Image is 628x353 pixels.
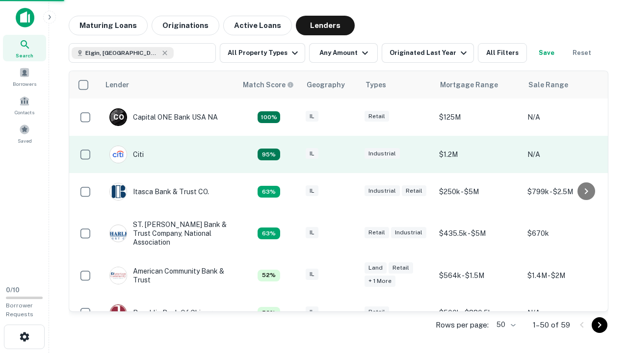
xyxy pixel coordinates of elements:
[110,267,127,284] img: picture
[18,137,32,145] span: Saved
[365,148,400,159] div: Industrial
[360,71,434,99] th: Types
[109,220,227,247] div: ST. [PERSON_NAME] Bank & Trust Company, National Association
[382,43,474,63] button: Originated Last Year
[243,79,292,90] h6: Match Score
[237,71,301,99] th: Capitalize uses an advanced AI algorithm to match your search with the best lender. The match sco...
[365,306,389,318] div: Retail
[3,63,46,90] a: Borrowers
[152,16,219,35] button: Originations
[365,227,389,238] div: Retail
[100,71,237,99] th: Lender
[523,294,611,331] td: N/A
[110,146,127,163] img: picture
[223,16,292,35] button: Active Loans
[592,317,607,333] button: Go to next page
[243,79,294,90] div: Capitalize uses an advanced AI algorithm to match your search with the best lender. The match sco...
[440,79,498,91] div: Mortgage Range
[16,8,34,27] img: capitalize-icon.png
[110,225,127,242] img: picture
[493,318,517,332] div: 50
[366,79,386,91] div: Types
[296,16,355,35] button: Lenders
[258,270,280,281] div: Capitalize uses an advanced AI algorithm to match your search with the best lender. The match sco...
[258,227,280,239] div: Capitalize uses an advanced AI algorithm to match your search with the best lender. The match sco...
[306,306,318,318] div: IL
[109,183,209,201] div: Itasca Bank & Trust CO.
[523,210,611,257] td: $670k
[109,146,144,163] div: Citi
[478,43,527,63] button: All Filters
[533,319,570,331] p: 1–50 of 59
[307,79,345,91] div: Geography
[306,269,318,280] div: IL
[434,173,523,210] td: $250k - $5M
[3,92,46,118] a: Contacts
[309,43,378,63] button: Any Amount
[113,112,124,123] p: C O
[523,257,611,294] td: $1.4M - $2M
[566,43,598,63] button: Reset
[258,186,280,198] div: Capitalize uses an advanced AI algorithm to match your search with the best lender. The match sco...
[3,35,46,61] a: Search
[531,43,562,63] button: Save your search to get updates of matches that match your search criteria.
[110,304,127,321] img: picture
[390,47,470,59] div: Originated Last Year
[306,111,318,122] div: IL
[220,43,305,63] button: All Property Types
[306,148,318,159] div: IL
[110,183,127,200] img: picture
[306,227,318,238] div: IL
[109,108,218,126] div: Capital ONE Bank USA NA
[579,243,628,290] iframe: Chat Widget
[523,136,611,173] td: N/A
[13,80,36,88] span: Borrowers
[109,267,227,284] div: American Community Bank & Trust
[15,108,34,116] span: Contacts
[365,111,389,122] div: Retail
[306,185,318,197] div: IL
[3,120,46,147] a: Saved
[16,51,33,59] span: Search
[105,79,129,91] div: Lender
[258,149,280,160] div: Capitalize uses an advanced AI algorithm to match your search with the best lender. The match sco...
[6,286,20,294] span: 0 / 10
[258,111,280,123] div: Capitalize uses an advanced AI algorithm to match your search with the best lender. The match sco...
[436,319,489,331] p: Rows per page:
[301,71,360,99] th: Geography
[434,210,523,257] td: $435.5k - $5M
[523,173,611,210] td: $799k - $2.5M
[434,257,523,294] td: $564k - $1.5M
[523,99,611,136] td: N/A
[434,71,523,99] th: Mortgage Range
[389,262,413,274] div: Retail
[434,294,523,331] td: $500k - $880.5k
[434,136,523,173] td: $1.2M
[365,185,400,197] div: Industrial
[434,99,523,136] td: $125M
[365,276,395,287] div: + 1 more
[85,49,159,57] span: Elgin, [GEOGRAPHIC_DATA], [GEOGRAPHIC_DATA]
[391,227,426,238] div: Industrial
[6,302,33,318] span: Borrower Requests
[402,185,426,197] div: Retail
[69,16,148,35] button: Maturing Loans
[365,262,387,274] div: Land
[528,79,568,91] div: Sale Range
[523,71,611,99] th: Sale Range
[109,304,217,322] div: Republic Bank Of Chicago
[258,307,280,319] div: Capitalize uses an advanced AI algorithm to match your search with the best lender. The match sco...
